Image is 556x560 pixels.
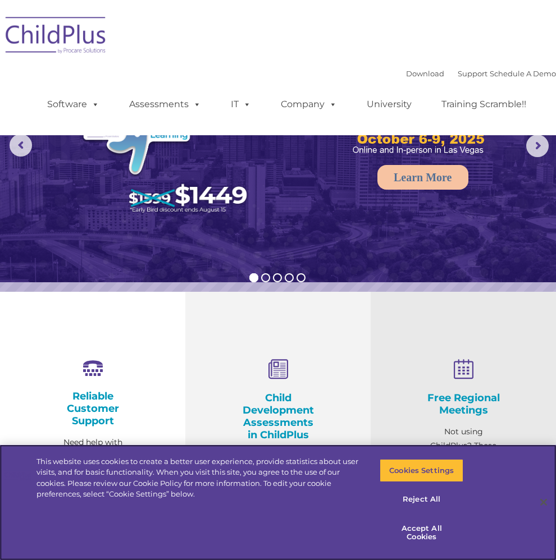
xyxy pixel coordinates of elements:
[241,392,315,441] h4: Child Development Assessments in ChildPlus
[380,517,463,549] button: Accept All Cookies
[36,93,111,116] a: Software
[118,93,212,116] a: Assessments
[430,93,537,116] a: Training Scramble!!
[427,392,500,416] h4: Free Regional Meetings
[490,69,556,78] a: Schedule A Demo
[406,69,444,78] a: Download
[458,69,487,78] a: Support
[377,165,468,190] a: Learn More
[56,390,129,427] h4: Reliable Customer Support
[531,490,556,515] button: Close
[406,69,556,78] font: |
[380,488,463,511] button: Reject All
[37,456,363,500] div: This website uses cookies to create a better user experience, provide statistics about user visit...
[220,93,262,116] a: IT
[270,93,348,116] a: Company
[356,93,423,116] a: University
[380,459,463,483] button: Cookies Settings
